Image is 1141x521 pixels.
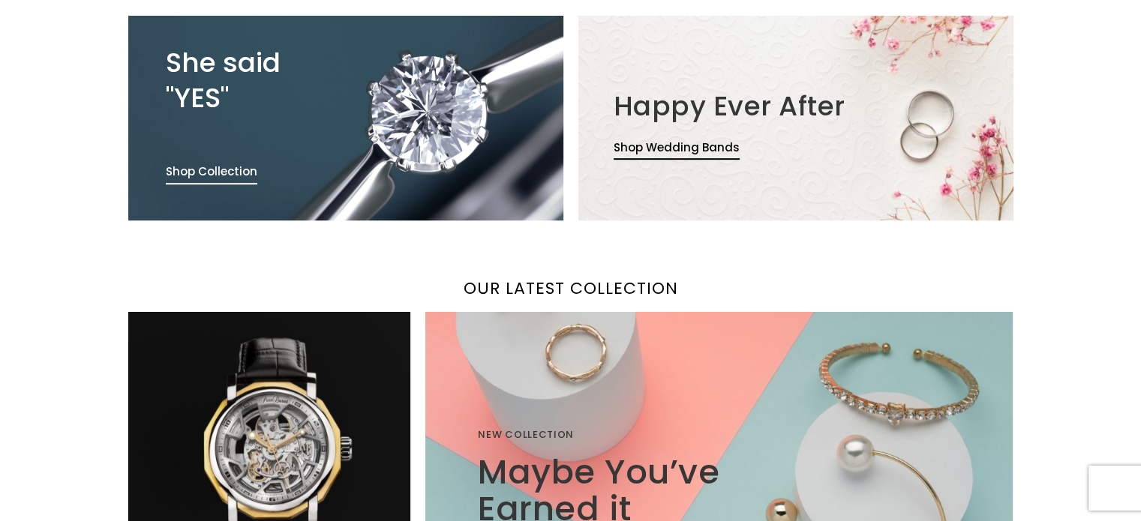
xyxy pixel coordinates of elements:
[614,139,740,160] a: Shop Wedding Bands
[614,87,845,125] a: Happy Ever After
[128,280,1013,297] h2: Our Latest Collection
[478,427,777,442] div: NEW COLLECTION
[166,43,281,117] a: She said"YES"
[166,161,257,184] a: Shop Collection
